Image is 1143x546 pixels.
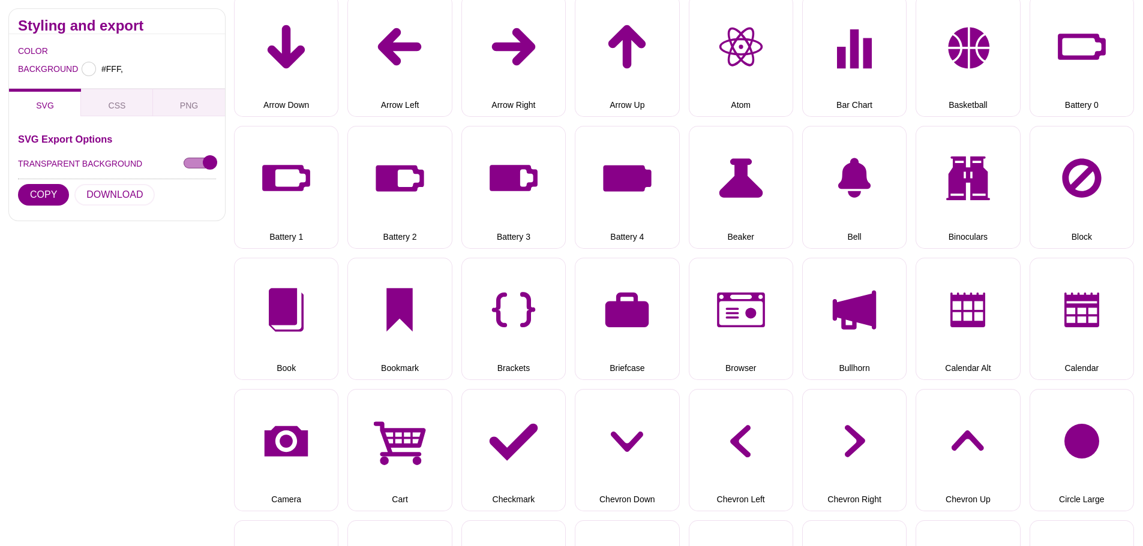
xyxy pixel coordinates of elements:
[689,389,793,511] button: Chevron Left
[689,126,793,248] button: Beaker
[575,258,679,380] button: Briefcase
[18,184,69,206] button: COPY
[461,258,566,380] button: Brackets
[18,61,33,77] label: BACKGROUND
[18,156,142,171] label: TRANSPARENT BACKGROUND
[347,126,452,248] button: Battery 2
[575,389,679,511] button: Chevron Down
[689,258,793,380] button: Browser
[74,184,155,206] button: DOWNLOAD
[575,126,679,248] button: Battery 4
[81,89,153,116] button: CSS
[461,126,566,248] button: Battery 3
[18,134,216,144] h3: SVG Export Options
[234,389,338,511] button: Camera
[916,258,1020,380] button: Calendar Alt
[347,389,452,511] button: Cart
[1030,389,1134,511] button: Circle Large
[802,258,907,380] button: Bullhorn
[1030,258,1134,380] button: Calendar
[802,126,907,248] button: Bell
[153,89,225,116] button: PNG
[234,258,338,380] button: Book
[18,43,33,59] label: COLOR
[18,21,216,31] h2: Styling and export
[461,389,566,511] button: Checkmark
[1030,126,1134,248] button: Block
[802,389,907,511] button: Chevron Right
[234,126,338,248] button: Battery 1
[109,101,126,110] span: CSS
[180,101,198,110] span: PNG
[347,258,452,380] button: Bookmark
[916,126,1020,248] button: Binoculars
[916,389,1020,511] button: Chevron Up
